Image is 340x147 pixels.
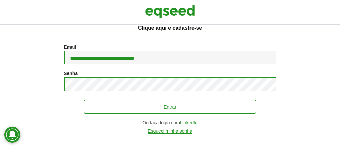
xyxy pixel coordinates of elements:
[138,25,202,31] a: Clique aqui e cadastre-se
[84,100,256,114] button: Entrar
[64,71,78,76] label: Senha
[148,129,192,134] a: Esqueci minha senha
[64,120,276,125] div: Ou faça login com
[180,120,198,125] a: LinkedIn
[64,45,76,49] label: Email
[145,3,195,20] img: EqSeed Logo
[13,18,327,31] p: Não é cliente?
